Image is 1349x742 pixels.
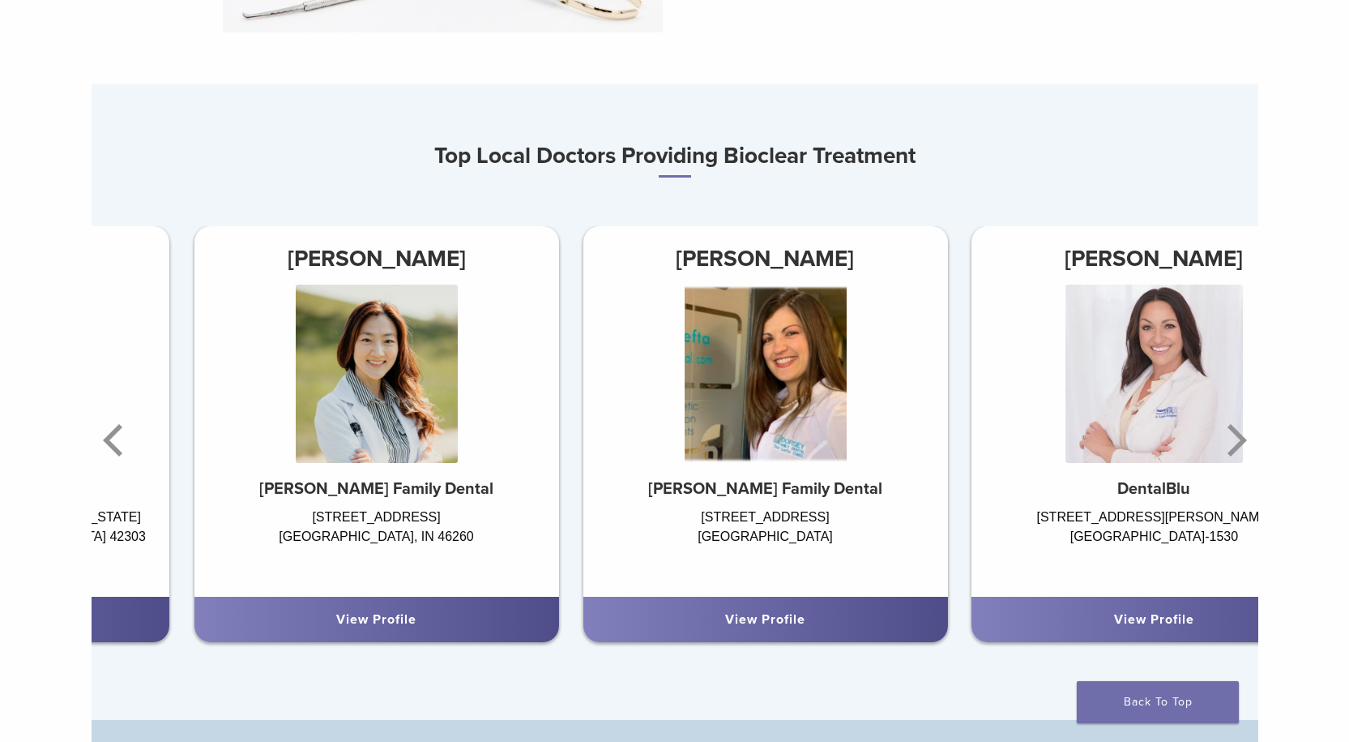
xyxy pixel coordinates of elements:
[971,508,1336,581] div: [STREET_ADDRESS][PERSON_NAME] [GEOGRAPHIC_DATA]-1530
[583,239,947,278] h3: [PERSON_NAME]
[259,479,493,499] strong: [PERSON_NAME] Family Dental
[648,479,882,499] strong: [PERSON_NAME] Family Dental
[296,285,458,463] img: Dr. Jiyun Thompson
[1114,611,1194,628] a: View Profile
[1065,285,1244,463] img: Dr. Angela Arlinghaus
[725,611,805,628] a: View Profile
[194,508,559,581] div: [STREET_ADDRESS] [GEOGRAPHIC_DATA], IN 46260
[1218,392,1250,489] button: Next
[336,611,416,628] a: View Profile
[194,239,559,278] h3: [PERSON_NAME]
[1117,479,1190,499] strong: DentalBlu
[971,239,1336,278] h3: [PERSON_NAME]
[100,392,132,489] button: Previous
[684,285,846,463] img: Dr. Tina Lefta
[583,508,947,581] div: [STREET_ADDRESS] [GEOGRAPHIC_DATA]
[92,136,1258,178] h3: Top Local Doctors Providing Bioclear Treatment
[1077,681,1239,723] a: Back To Top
